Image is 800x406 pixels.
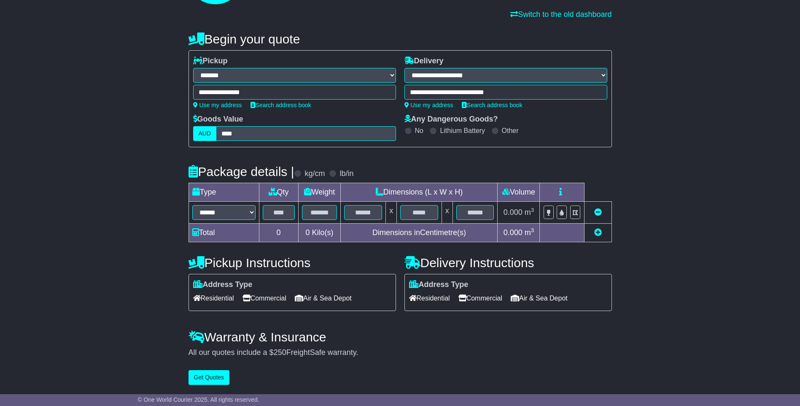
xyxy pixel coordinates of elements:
label: Goods Value [193,115,243,124]
td: Dimensions (L x W x H) [341,183,498,202]
a: Search address book [251,102,311,108]
label: AUD [193,126,217,141]
td: Kilo(s) [298,224,341,242]
label: Pickup [193,57,228,66]
h4: Warranty & Insurance [189,330,612,344]
span: Commercial [458,292,502,305]
a: Use my address [404,102,453,108]
td: Volume [498,183,540,202]
label: Any Dangerous Goods? [404,115,498,124]
a: Add new item [594,228,602,237]
span: Commercial [242,292,286,305]
td: 0 [259,224,298,242]
h4: Delivery Instructions [404,256,612,270]
span: Air & Sea Depot [295,292,352,305]
td: Dimensions in Centimetre(s) [341,224,498,242]
sup: 3 [531,227,534,233]
sup: 3 [531,207,534,213]
label: Address Type [193,280,253,290]
a: Use my address [193,102,242,108]
h4: Begin your quote [189,32,612,46]
span: 0.000 [504,228,523,237]
span: 0 [305,228,310,237]
span: 0.000 [504,208,523,217]
td: x [386,202,397,224]
label: Other [502,127,519,135]
span: m [525,208,534,217]
td: Total [189,224,259,242]
label: Lithium Battery [440,127,485,135]
span: 250 [274,348,286,357]
button: Get Quotes [189,370,230,385]
td: Type [189,183,259,202]
a: Remove this item [594,208,602,217]
span: © One World Courier 2025. All rights reserved. [137,396,259,403]
h4: Pickup Instructions [189,256,396,270]
label: No [415,127,423,135]
span: Residential [193,292,234,305]
label: kg/cm [304,169,325,179]
label: lb/in [339,169,353,179]
td: x [442,202,453,224]
label: Delivery [404,57,444,66]
td: Weight [298,183,341,202]
span: Residential [409,292,450,305]
a: Search address book [462,102,523,108]
a: Switch to the old dashboard [510,10,611,19]
span: m [525,228,534,237]
h4: Package details | [189,165,294,179]
span: Air & Sea Depot [511,292,568,305]
label: Address Type [409,280,469,290]
div: All our quotes include a $ FreightSafe warranty. [189,348,612,357]
td: Qty [259,183,298,202]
